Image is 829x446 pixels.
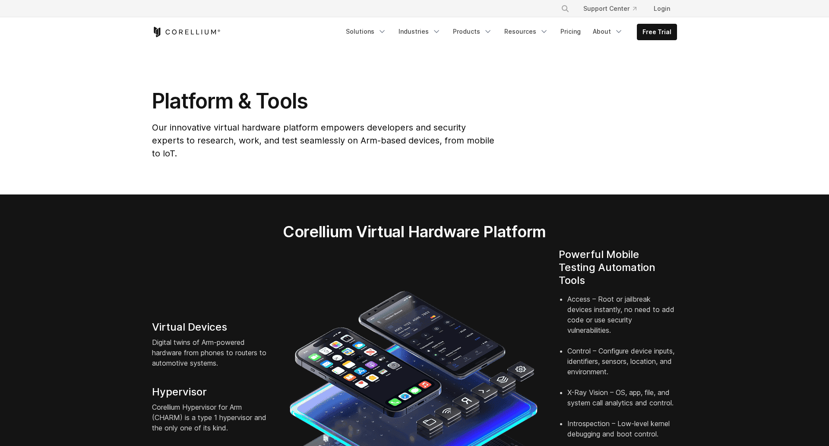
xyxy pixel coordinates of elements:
[152,402,270,433] p: Corellium Hypervisor for Arm (CHARM) is a type 1 hypervisor and the only one of its kind.
[557,1,573,16] button: Search
[242,222,586,241] h2: Corellium Virtual Hardware Platform
[551,1,677,16] div: Navigation Menu
[559,248,677,287] h4: Powerful Mobile Testing Automation Tools
[567,294,677,346] li: Access – Root or jailbreak devices instantly, no need to add code or use security vulnerabilities.
[152,321,270,334] h4: Virtual Devices
[152,27,221,37] a: Corellium Home
[152,385,270,398] h4: Hypervisor
[637,24,677,40] a: Free Trial
[152,337,270,368] p: Digital twins of Arm-powered hardware from phones to routers to automotive systems.
[647,1,677,16] a: Login
[152,122,494,159] span: Our innovative virtual hardware platform empowers developers and security experts to research, wo...
[499,24,554,39] a: Resources
[341,24,677,40] div: Navigation Menu
[588,24,628,39] a: About
[567,346,677,387] li: Control – Configure device inputs, identifiers, sensors, location, and environment.
[576,1,643,16] a: Support Center
[448,24,497,39] a: Products
[341,24,392,39] a: Solutions
[555,24,586,39] a: Pricing
[152,88,496,114] h1: Platform & Tools
[567,387,677,418] li: X-Ray Vision – OS, app, file, and system call analytics and control.
[393,24,446,39] a: Industries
